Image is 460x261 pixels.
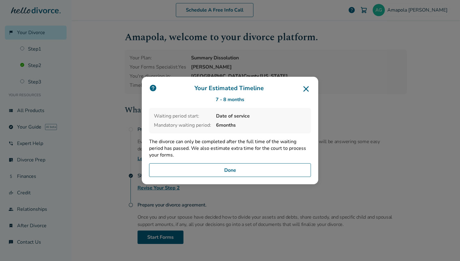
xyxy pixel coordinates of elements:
[149,163,311,177] button: Done
[149,84,311,94] h3: Your Estimated Timeline
[154,122,211,129] span: Mandatory waiting period:
[216,113,306,119] span: Date of service
[149,96,311,103] div: 7 - 8 months
[149,84,157,92] img: icon
[149,138,311,158] p: The divorce can only be completed after the full time of the waiting period has passed. We also e...
[216,122,306,129] span: 6 months
[154,113,211,119] span: Waiting period start:
[430,232,460,261] iframe: Chat Widget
